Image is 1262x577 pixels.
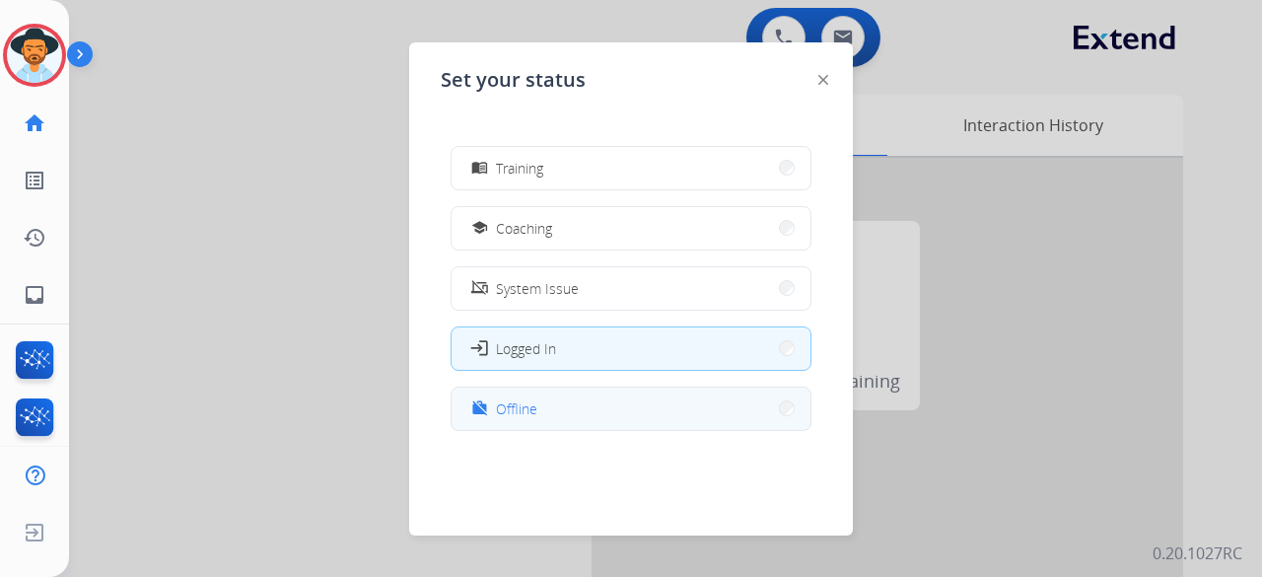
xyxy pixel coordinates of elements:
span: Training [496,158,543,179]
mat-icon: school [471,220,488,237]
mat-icon: list_alt [23,169,46,192]
mat-icon: menu_book [471,160,488,177]
p: 0.20.1027RC [1153,541,1242,565]
img: avatar [7,28,62,83]
span: Logged In [496,338,556,359]
mat-icon: work_off [471,400,488,417]
button: Logged In [452,327,810,370]
button: Coaching [452,207,810,250]
img: close-button [818,75,828,85]
span: Set your status [441,66,586,94]
mat-icon: history [23,226,46,250]
span: Coaching [496,218,552,239]
button: Training [452,147,810,189]
mat-icon: phonelink_off [471,280,488,297]
button: System Issue [452,267,810,310]
span: System Issue [496,278,579,299]
button: Offline [452,388,810,430]
mat-icon: home [23,111,46,135]
mat-icon: inbox [23,283,46,307]
span: Offline [496,398,537,419]
mat-icon: login [469,338,489,358]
